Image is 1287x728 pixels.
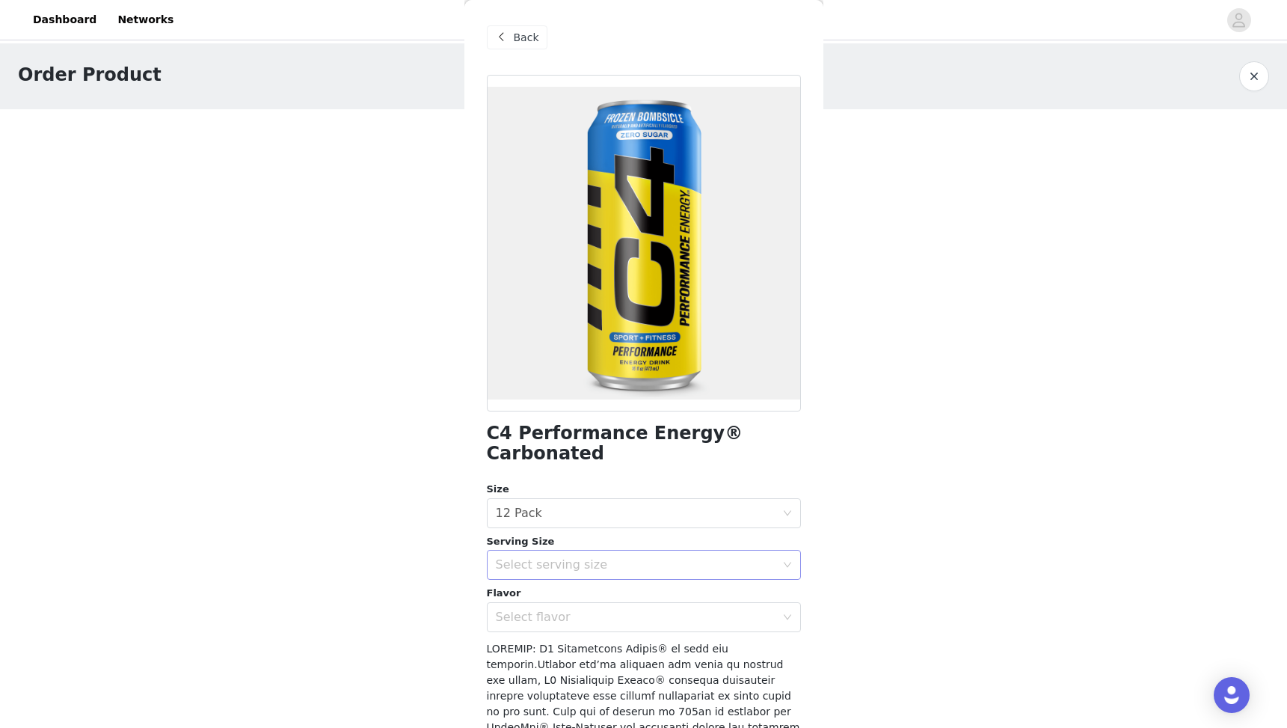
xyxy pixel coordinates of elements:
i: icon: down [783,560,792,571]
span: Back [514,30,539,46]
i: icon: down [783,613,792,623]
a: Dashboard [24,3,105,37]
h1: Order Product [18,61,162,88]
div: Select serving size [496,557,775,572]
div: Serving Size [487,534,801,549]
div: Flavor [487,586,801,601]
div: Select flavor [496,610,775,625]
div: Size [487,482,801,497]
a: Networks [108,3,182,37]
div: avatar [1232,8,1246,32]
div: 12 Pack [496,499,542,527]
div: Open Intercom Messenger [1214,677,1250,713]
h1: C4 Performance Energy® Carbonated [487,423,801,464]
